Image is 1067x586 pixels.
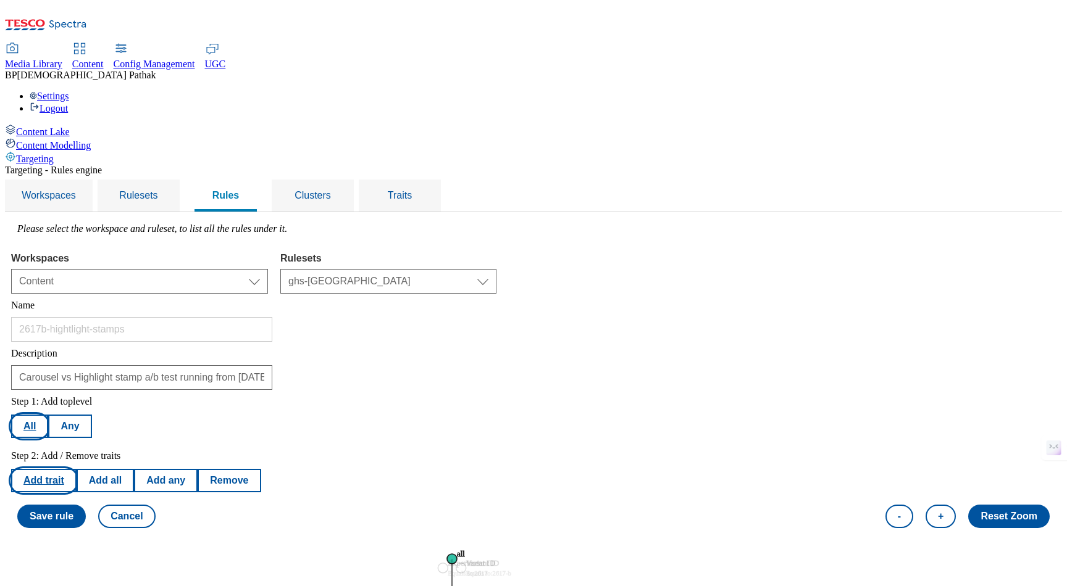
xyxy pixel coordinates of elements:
[205,44,226,70] a: UGC
[5,138,1062,151] a: Content Modelling
[11,469,77,492] button: Add trait
[205,59,226,69] span: UGC
[16,140,91,151] span: Content Modelling
[114,44,195,70] a: Config Management
[77,469,134,492] button: Add all
[30,103,68,113] a: Logout
[457,550,465,558] text: all
[466,570,511,577] tspan: Equals to : 2617-b
[22,190,76,200] span: Workspaces
[119,190,157,200] span: Rulesets
[5,70,17,80] span: BP
[11,450,120,461] label: Step 2: Add / Remove traits
[5,165,1062,176] div: Targeting - Rules engine
[295,190,331,200] span: Clusters
[926,505,956,528] button: +
[466,559,500,567] text: Variant ID
[11,317,272,342] input: Enter name
[212,190,240,200] span: Rules
[114,59,195,69] span: Config Management
[72,59,104,69] span: Content
[17,505,86,528] button: Save rule
[11,365,272,390] input: Enter description
[5,124,1062,138] a: Content Lake
[448,559,495,567] text: Experiment ID
[968,505,1050,528] button: Reset Zoom
[198,469,261,492] button: Remove
[11,300,35,310] label: Name
[11,415,48,438] button: All
[5,44,62,70] a: Media Library
[448,570,488,577] tspan: Equals to : 2617
[280,253,496,264] label: Rulesets
[5,59,62,69] span: Media Library
[16,154,54,164] span: Targeting
[17,70,156,80] span: [DEMOGRAPHIC_DATA] Pathak
[30,91,69,101] a: Settings
[388,190,412,200] span: Traits
[11,396,92,406] label: Step 1: Add toplevel
[5,151,1062,165] a: Targeting
[16,126,70,137] span: Content Lake
[98,505,155,528] button: Cancel
[134,469,198,492] button: Add any
[48,415,91,438] button: Any
[11,348,57,358] label: Description
[17,223,287,234] label: Please select the workspace and ruleset, to list all the rules under it.
[885,505,913,528] button: -
[11,253,268,264] label: Workspaces
[72,44,104,70] a: Content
